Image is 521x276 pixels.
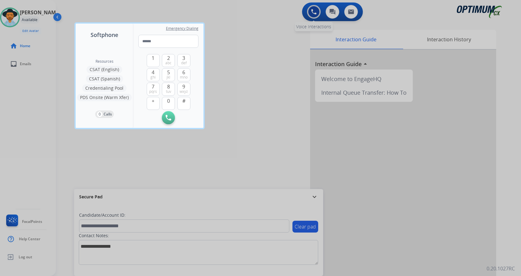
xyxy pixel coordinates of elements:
button: 4ghi [147,68,160,81]
button: 9wxyz [177,83,190,96]
img: call-button [166,115,171,120]
span: 9 [182,83,185,90]
span: Emergency Dialing [166,26,198,31]
span: mno [180,75,188,80]
button: # [177,97,190,110]
span: def [181,61,187,66]
button: 3def [177,54,190,67]
span: 0 [167,97,170,105]
p: 0.20.1027RC [487,265,515,272]
span: + [152,97,154,105]
span: tuv [166,89,171,94]
button: 7pqrs [147,83,160,96]
button: 0Calls [95,111,114,118]
span: 1 [152,54,154,62]
span: 7 [152,83,154,90]
span: 2 [167,54,170,62]
span: pqrs [149,89,157,94]
span: 5 [167,69,170,76]
span: abc [165,61,171,66]
span: 8 [167,83,170,90]
span: # [182,97,185,105]
button: 5jkl [162,68,175,81]
span: jkl [167,75,170,80]
span: 6 [182,69,185,76]
button: 1 [147,54,160,67]
button: CSAT (Spanish) [86,75,123,83]
span: ghi [150,75,156,80]
span: 3 [182,54,185,62]
span: Softphone [91,30,118,39]
button: CSAT (English) [87,66,122,73]
button: 2abc [162,54,175,67]
button: PDS Onsite (Warm Xfer) [77,94,132,101]
span: wxyz [180,89,188,94]
p: Calls [104,111,112,117]
button: 8tuv [162,83,175,96]
button: 6mno [177,68,190,81]
p: 0 [97,111,102,117]
span: 4 [152,69,154,76]
button: 0 [162,97,175,110]
button: + [147,97,160,110]
span: Resources [96,59,114,64]
button: Credentialing Pool [82,84,127,92]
